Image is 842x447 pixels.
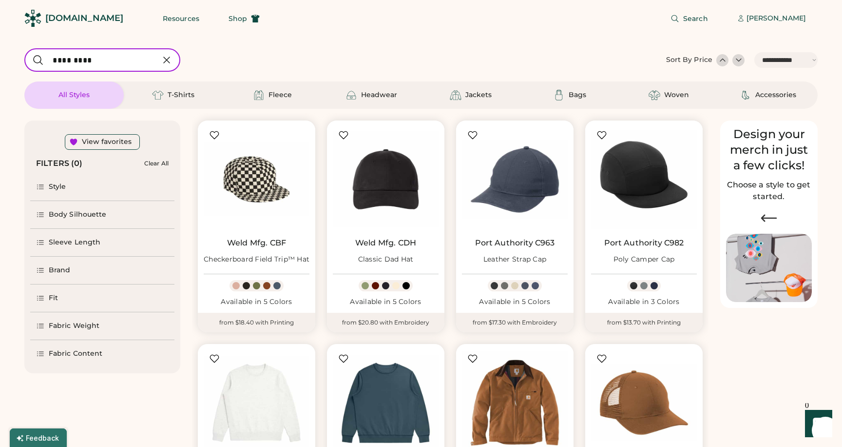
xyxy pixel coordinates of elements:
div: from $18.40 with Printing [198,313,315,332]
img: T-Shirts Icon [152,89,164,101]
img: Accessories Icon [740,89,751,101]
div: Jackets [465,90,492,100]
div: Available in 5 Colors [462,297,568,307]
div: from $17.30 with Embroidery [456,313,574,332]
div: Available in 5 Colors [204,297,309,307]
div: Available in 3 Colors [591,297,697,307]
div: Fleece [268,90,292,100]
div: Poly Camper Cap [613,255,675,264]
div: Brand [49,265,71,275]
div: All Styles [58,90,90,100]
div: Fabric Content [49,349,102,359]
div: Sleeve Length [49,238,100,247]
img: Port Authority C982 Poly Camper Cap [591,126,697,232]
div: Available in 5 Colors [333,297,439,307]
div: Headwear [361,90,397,100]
img: Weld Mfg. CBF Checkerboard Field Trip™ Hat [204,126,309,232]
h2: Choose a style to get started. [726,179,812,203]
div: Woven [664,90,689,100]
img: Headwear Icon [345,89,357,101]
div: from $13.70 with Printing [585,313,703,332]
div: FILTERS (0) [36,158,83,169]
div: from $20.80 with Embroidery [327,313,444,332]
div: Leather Strap Cap [483,255,546,264]
img: Woven Icon [649,89,660,101]
a: Port Authority C982 [604,238,684,248]
div: Design your merch in just a few clicks! [726,126,812,173]
img: Rendered Logo - Screens [24,10,41,27]
div: Accessories [755,90,796,100]
button: Shop [217,9,271,28]
span: Search [683,15,708,22]
img: Weld Mfg. CDH Classic Dad Hat [333,126,439,232]
div: Bags [569,90,586,100]
img: Port Authority C963 Leather Strap Cap [462,126,568,232]
span: Shop [229,15,247,22]
button: Resources [151,9,211,28]
iframe: Front Chat [796,403,838,445]
div: Style [49,182,66,192]
div: Clear All [144,160,169,167]
img: Image of Lisa Congdon Eye Print on T-Shirt and Hat [726,234,812,303]
img: Bags Icon [553,89,565,101]
div: Sort By Price [666,55,712,65]
div: View favorites [82,137,132,147]
img: Fleece Icon [253,89,265,101]
div: Body Silhouette [49,210,107,220]
div: [DOMAIN_NAME] [45,12,123,24]
div: Classic Dad Hat [358,255,414,264]
a: Weld Mfg. CBF [227,238,286,248]
a: Port Authority C963 [475,238,555,248]
div: T-Shirts [168,90,194,100]
div: Checkerboard Field Trip™ Hat [204,255,309,264]
div: [PERSON_NAME] [746,14,806,23]
img: Jackets Icon [450,89,461,101]
a: Weld Mfg. CDH [355,238,416,248]
div: Fit [49,293,58,303]
button: Search [659,9,720,28]
div: Fabric Weight [49,321,99,331]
